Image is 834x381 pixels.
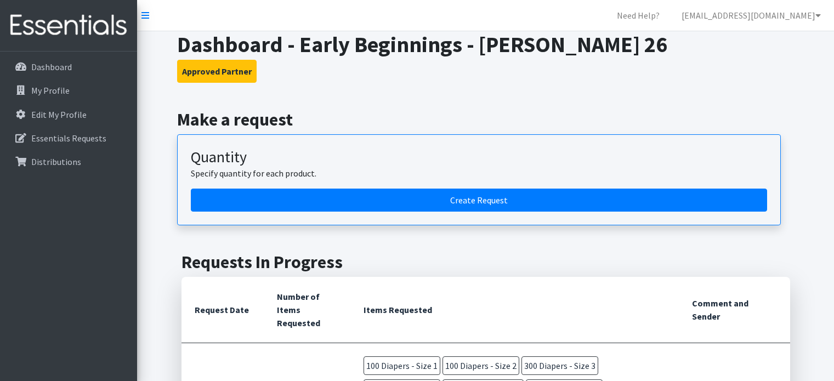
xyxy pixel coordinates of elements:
a: Essentials Requests [4,127,133,149]
p: Specify quantity for each product. [191,167,767,180]
a: My Profile [4,79,133,101]
th: Number of Items Requested [264,277,350,343]
p: Dashboard [31,61,72,72]
h2: Requests In Progress [181,252,790,272]
span: 100 Diapers - Size 1 [364,356,440,375]
a: [EMAIL_ADDRESS][DOMAIN_NAME] [673,4,830,26]
img: HumanEssentials [4,7,133,44]
th: Items Requested [350,277,679,343]
th: Comment and Sender [679,277,790,343]
h1: Dashboard - Early Beginnings - [PERSON_NAME] 26 [177,31,794,58]
span: 100 Diapers - Size 2 [442,356,519,375]
a: Edit My Profile [4,104,133,126]
button: Approved Partner [177,60,257,83]
p: Edit My Profile [31,109,87,120]
a: Dashboard [4,56,133,78]
span: 300 Diapers - Size 3 [521,356,598,375]
th: Request Date [181,277,264,343]
h3: Quantity [191,148,767,167]
a: Need Help? [608,4,668,26]
p: My Profile [31,85,70,96]
p: Distributions [31,156,81,167]
p: Essentials Requests [31,133,106,144]
h2: Make a request [177,109,794,130]
a: Create a request by quantity [191,189,767,212]
a: Distributions [4,151,133,173]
